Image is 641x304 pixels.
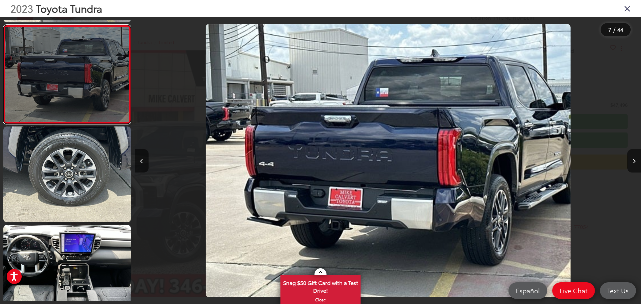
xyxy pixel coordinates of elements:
[613,27,616,32] span: /
[508,282,547,299] a: Español
[10,1,33,15] span: 2023
[281,276,360,296] span: Snag $50 Gift Card with a Test Drive!
[36,1,102,15] span: Toyota Tundra
[604,286,632,295] span: Text Us
[135,149,149,173] button: Previous image
[206,24,571,298] img: 2023 Toyota Tundra Limited
[552,282,595,299] a: Live Chat
[624,4,631,13] i: Close gallery
[600,282,636,299] a: Text Us
[2,125,132,223] img: 2023 Toyota Tundra Limited
[512,286,543,295] span: Español
[608,26,611,33] span: 7
[135,24,641,298] div: 2023 Toyota Tundra Limited 6
[627,149,641,173] button: Next image
[556,286,591,295] span: Live Chat
[617,26,623,33] span: 44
